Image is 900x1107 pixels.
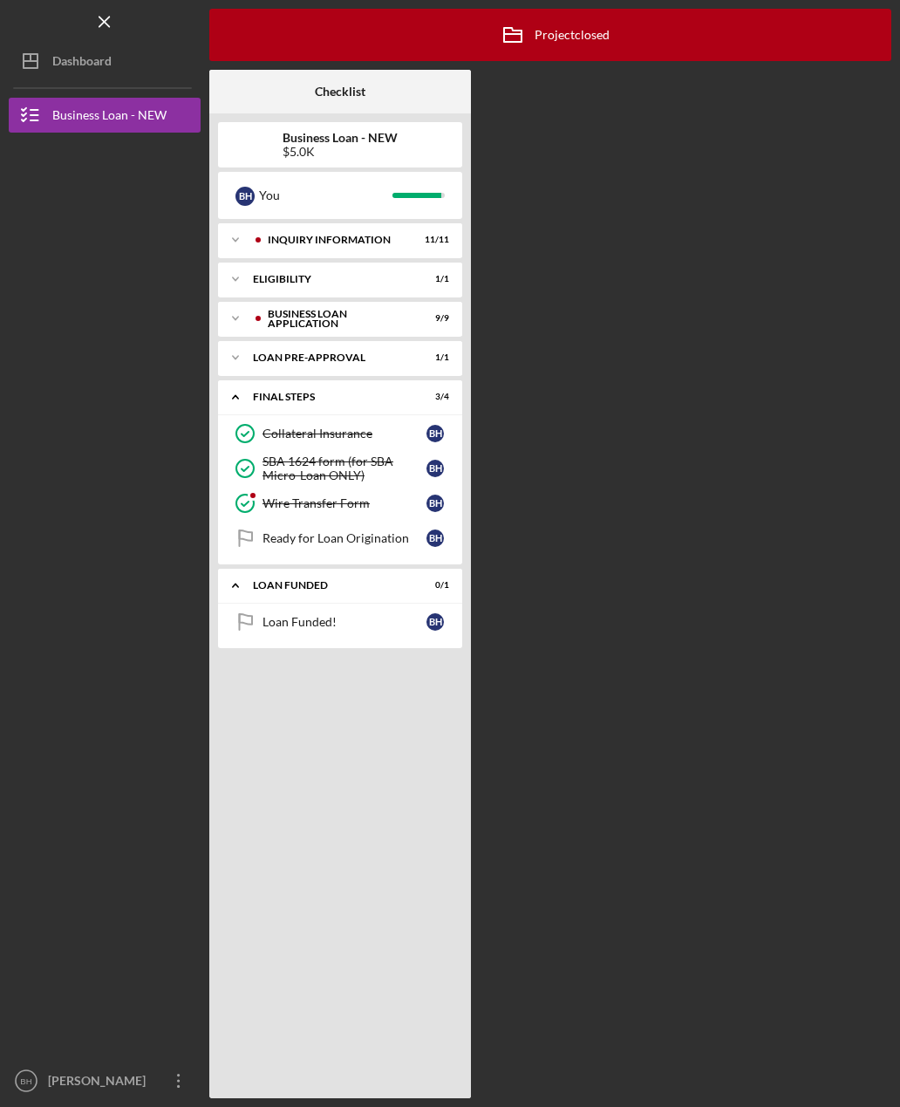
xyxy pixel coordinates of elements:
div: Project closed [491,13,610,57]
div: B H [235,187,255,206]
text: BH [20,1076,31,1086]
div: Business Loan - NEW [52,98,167,137]
div: 9 / 9 [418,313,449,324]
div: LOAN PRE-APPROVAL [253,352,406,363]
div: 11 / 11 [418,235,449,245]
div: B H [426,460,444,477]
div: Wire Transfer Form [262,496,426,510]
div: You [259,181,392,210]
div: LOAN FUNDED [253,580,406,591]
button: Business Loan - NEW [9,98,201,133]
button: BH[PERSON_NAME] [9,1063,201,1098]
div: $5.0K [283,145,398,159]
a: SBA 1624 form (for SBA Micro-Loan ONLY)BH [227,451,453,486]
b: Business Loan - NEW [283,131,398,145]
div: FINAL STEPS [253,392,406,402]
b: Checklist [315,85,365,99]
div: ELIGIBILITY [253,274,406,284]
div: 1 / 1 [418,352,449,363]
div: B H [426,495,444,512]
button: Dashboard [9,44,201,79]
a: Collateral InsuranceBH [227,416,453,451]
a: Wire Transfer FormBH [227,486,453,521]
div: 1 / 1 [418,274,449,284]
div: B H [426,530,444,547]
div: 3 / 4 [418,392,449,402]
div: BUSINESS LOAN APPLICATION [268,309,406,329]
div: B H [426,425,444,442]
a: Ready for Loan OriginationBH [227,521,453,556]
div: [PERSON_NAME] [44,1063,157,1103]
div: Dashboard [52,44,112,83]
div: SBA 1624 form (for SBA Micro-Loan ONLY) [262,454,426,482]
div: Collateral Insurance [262,427,426,441]
div: Ready for Loan Origination [262,531,426,545]
div: INQUIRY INFORMATION [268,235,406,245]
div: B H [426,613,444,631]
div: 0 / 1 [418,580,449,591]
a: Loan Funded!BH [227,605,453,639]
div: Loan Funded! [262,615,426,629]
